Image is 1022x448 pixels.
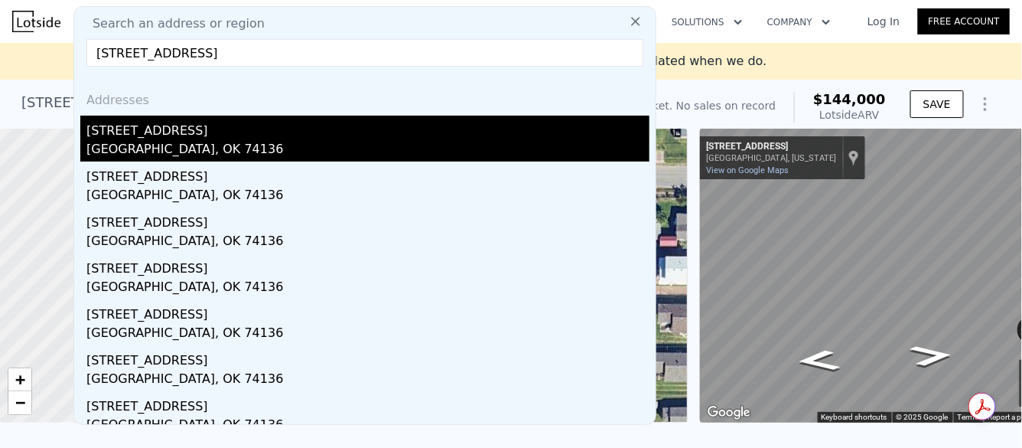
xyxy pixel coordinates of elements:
span: © 2025 Google [897,413,949,421]
div: Lotside ARV [813,107,886,123]
a: Open this area in Google Maps (opens a new window) [704,403,754,423]
div: [GEOGRAPHIC_DATA], OK 74136 [86,324,649,345]
div: [GEOGRAPHIC_DATA], OK 74136 [86,370,649,391]
div: [GEOGRAPHIC_DATA], OK 74136 [86,186,649,208]
path: Go South, S 45th W Ave [892,340,973,372]
a: Show location on map [848,149,859,166]
div: [GEOGRAPHIC_DATA], OK 74136 [86,232,649,253]
span: + [15,370,25,389]
div: [GEOGRAPHIC_DATA], [US_STATE] [706,153,836,163]
img: Google [704,403,754,423]
div: [STREET_ADDRESS] [86,345,649,370]
div: [STREET_ADDRESS] [86,162,649,186]
div: [GEOGRAPHIC_DATA], OK 74136 [86,278,649,299]
img: Lotside [12,11,60,32]
div: [STREET_ADDRESS] [706,141,836,153]
div: [STREET_ADDRESS] [86,391,649,416]
button: SAVE [910,90,964,118]
path: Go North, S 45th W Ave [778,345,859,377]
div: [GEOGRAPHIC_DATA], OK 74136 [86,140,649,162]
button: Show Options [970,89,1001,119]
button: Company [755,8,843,36]
a: Zoom in [8,368,31,391]
div: [STREET_ADDRESS] [86,208,649,232]
a: Zoom out [8,391,31,414]
div: Off Market. No sales on record [614,98,776,113]
div: [STREET_ADDRESS] [86,253,649,278]
span: − [15,393,25,412]
a: Terms (opens in new tab) [958,413,979,421]
a: View on Google Maps [706,165,789,175]
span: Search an address or region [80,15,265,33]
button: Solutions [659,8,755,36]
a: Free Account [918,8,1010,34]
div: [STREET_ADDRESS] [86,299,649,324]
button: Keyboard shortcuts [822,412,887,423]
div: [STREET_ADDRESS] , Tulsa , OK 74127 [21,92,278,113]
div: [GEOGRAPHIC_DATA], OK 74136 [86,416,649,437]
a: Log In [849,14,918,29]
div: Addresses [80,79,649,116]
div: [STREET_ADDRESS] [86,116,649,140]
input: Enter an address, city, region, neighborhood or zip code [86,39,643,67]
span: $144,000 [813,91,886,107]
